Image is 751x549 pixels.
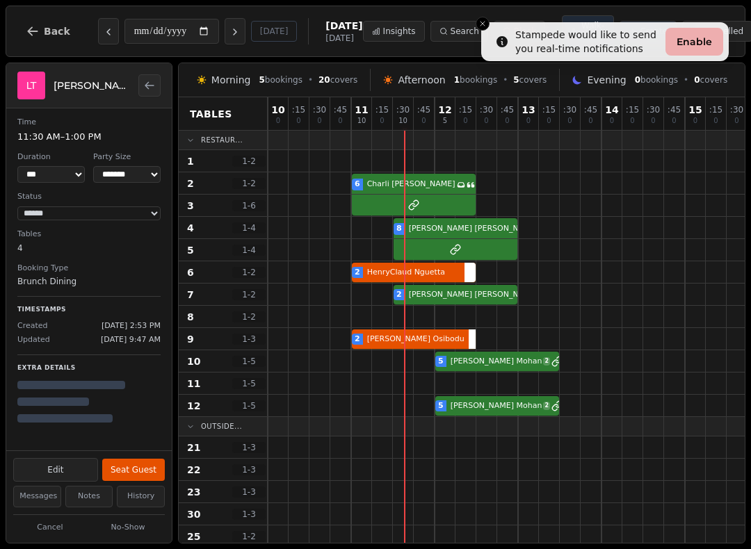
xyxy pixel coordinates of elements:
button: Previous day [98,18,119,44]
span: 5 [513,75,519,85]
span: 2 [355,267,360,279]
span: 0 [421,117,426,124]
span: [DATE] [325,19,362,33]
span: 30 [187,507,200,521]
span: [DATE] 9:47 AM [101,334,161,346]
span: 3 [187,199,194,213]
span: Created [17,320,48,332]
dt: Status [17,191,161,203]
span: 1 - 5 [232,378,266,389]
span: [DATE] 2:53 PM [102,320,161,332]
span: 5 [438,356,444,368]
button: Back to bookings list [138,74,161,97]
span: 2 [396,289,402,301]
span: 10 [398,117,407,124]
span: 25 [187,530,200,543]
button: Enable [665,28,723,56]
span: 8 [396,223,402,235]
span: 10 [271,105,284,115]
span: Updated [17,334,50,346]
span: 1 - 4 [232,245,266,256]
span: 1 - 2 [232,289,266,300]
span: bookings [635,74,678,85]
span: 1 - 3 [232,442,266,453]
span: [PERSON_NAME] Osibodu [364,334,465,345]
h2: [PERSON_NAME] [PERSON_NAME] [54,79,130,92]
dt: Time [17,117,161,129]
span: 0 [672,117,676,124]
button: History [117,486,165,507]
span: 0 [610,117,614,124]
span: : 45 [334,106,347,114]
span: 1 - 2 [232,267,266,278]
span: Afternoon [398,73,445,87]
span: 1 - 5 [232,400,266,411]
span: 1 - 2 [232,156,266,167]
span: : 45 [668,106,681,114]
span: Back [44,26,70,36]
span: : 45 [501,106,514,114]
span: 9 [187,332,194,346]
dt: Booking Type [17,263,161,274]
span: 0 [526,117,531,124]
span: 0 [276,117,280,124]
span: 2 [187,177,194,190]
div: LT [17,72,45,99]
span: Insights [383,26,416,37]
span: 5 [259,75,264,85]
span: 0 [484,117,488,124]
span: 0 [693,117,697,124]
span: : 15 [542,106,556,114]
span: 23 [187,485,200,499]
dd: 11:30 AM – 1:00 PM [17,130,161,144]
span: 5 [443,117,447,124]
span: 0 [505,117,509,124]
button: Messages [13,486,61,507]
span: • [308,74,313,85]
span: Morning [211,73,251,87]
button: Insights [363,21,425,42]
span: covers [694,74,727,85]
svg: Customer message [467,181,475,189]
dd: 4 [17,242,161,254]
div: Stampede would like to send you real-time notifications [515,28,660,56]
span: 0 [635,75,640,85]
span: 1 - 2 [232,531,266,542]
span: 0 [588,117,592,124]
span: bookings [454,74,497,85]
span: : 30 [313,106,326,114]
span: 8 [187,310,194,324]
span: 1 - 2 [232,311,266,322]
dt: Tables [17,229,161,240]
span: 2 [355,334,360,345]
span: 1 - 3 [232,486,266,498]
span: : 15 [709,106,722,114]
span: [PERSON_NAME] Mohan [448,400,542,412]
span: HenryClaud Nguetta [364,267,460,279]
span: 4 [187,221,194,235]
span: : 30 [480,106,493,114]
span: 12 [438,105,451,115]
p: Extra Details [17,363,161,373]
button: Back [15,15,81,48]
dt: Party Size [93,151,161,163]
span: 11 [187,377,200,391]
span: 22 [187,463,200,477]
dd: Brunch Dining [17,275,161,288]
button: Close toast [476,17,490,31]
span: bookings [259,74,302,85]
span: Charli [PERSON_NAME] [364,179,455,190]
button: [DATE] [251,21,298,42]
span: 0 [463,117,467,124]
span: Tables [190,107,232,121]
span: 1 - 3 [232,334,266,345]
button: No-Show [91,519,165,536]
span: 1 - 5 [232,356,266,367]
button: Next day [225,18,245,44]
span: 1 - 3 [232,464,266,475]
span: 0 [734,117,738,124]
span: 1 - 6 [232,200,266,211]
span: [PERSON_NAME] [PERSON_NAME] [406,223,538,235]
span: Evening [587,73,626,87]
dt: Duration [17,151,85,163]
